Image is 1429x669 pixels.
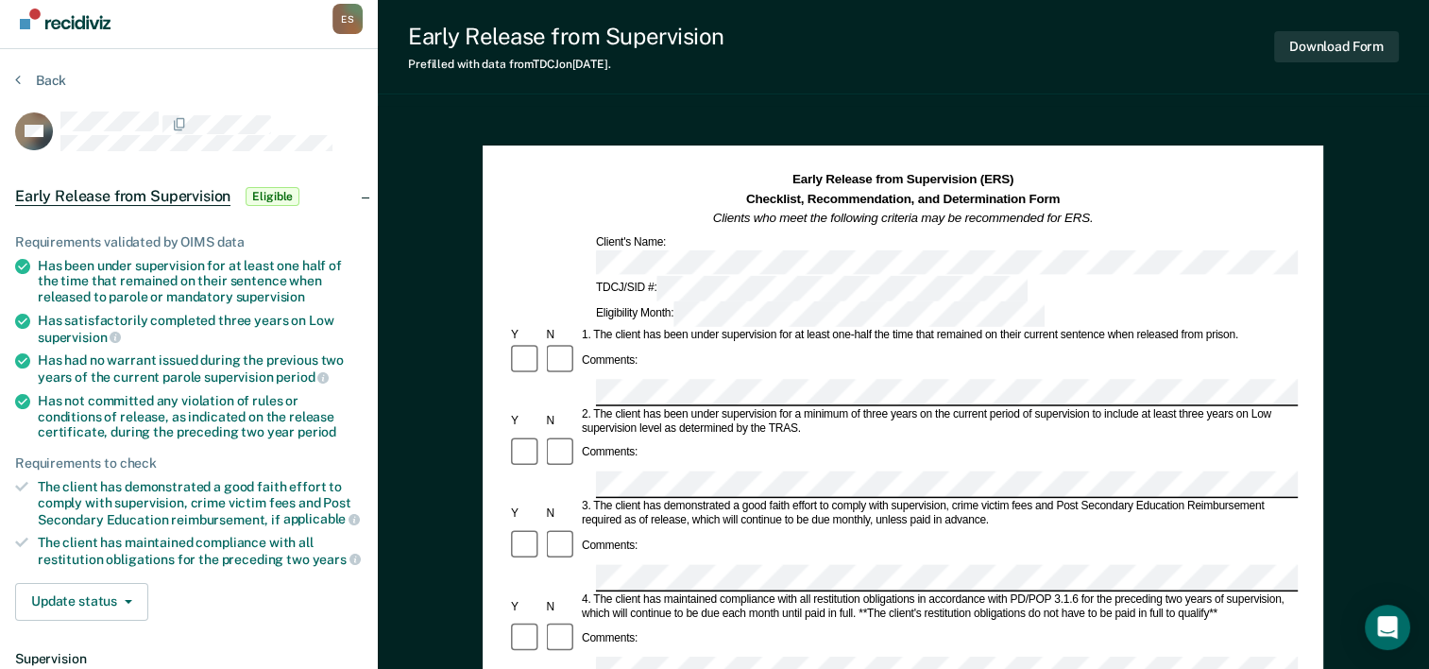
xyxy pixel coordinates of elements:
[20,9,111,29] img: Recidiviz
[713,211,1094,225] em: Clients who meet the following criteria may be recommended for ERS.
[792,173,1013,187] strong: Early Release from Supervision (ERS)
[508,506,543,521] div: Y
[313,552,361,567] span: years
[508,329,543,343] div: Y
[579,329,1298,343] div: 1. The client has been under supervision for at least one-half the time that remained on their cu...
[38,313,363,345] div: Has satisfactorily completed three years on Low
[508,414,543,428] div: Y
[746,192,1060,206] strong: Checklist, Recommendation, and Determination Form
[579,632,640,646] div: Comments:
[246,187,299,206] span: Eligible
[15,583,148,621] button: Update status
[15,455,363,472] div: Requirements to check
[283,511,360,526] span: applicable
[332,4,363,34] button: Profile dropdown button
[579,446,640,460] div: Comments:
[298,424,336,439] span: period
[38,535,363,567] div: The client has maintained compliance with all restitution obligations for the preceding two
[579,407,1298,436] div: 2. The client has been under supervision for a minimum of three years on the current period of su...
[408,58,724,71] div: Prefilled with data from TDCJ on [DATE] .
[15,651,363,667] dt: Supervision
[579,353,640,368] div: Comments:
[544,600,579,614] div: N
[1365,605,1410,650] div: Open Intercom Messenger
[544,506,579,521] div: N
[38,352,363,385] div: Has had no warrant issued during the previous two years of the current parole supervision
[579,500,1298,528] div: 3. The client has demonstrated a good faith effort to comply with supervision, crime victim fees ...
[544,414,579,428] div: N
[38,258,363,305] div: Has been under supervision for at least one half of the time that remained on their sentence when...
[15,72,66,89] button: Back
[236,289,305,304] span: supervision
[579,592,1298,621] div: 4. The client has maintained compliance with all restitution obligations in accordance with PD/PO...
[508,600,543,614] div: Y
[408,23,724,50] div: Early Release from Supervision
[593,301,1047,327] div: Eligibility Month:
[15,187,230,206] span: Early Release from Supervision
[15,234,363,250] div: Requirements validated by OIMS data
[544,329,579,343] div: N
[332,4,363,34] div: E S
[1274,31,1399,62] button: Download Form
[38,393,363,440] div: Has not committed any violation of rules or conditions of release, as indicated on the release ce...
[38,330,121,345] span: supervision
[579,539,640,553] div: Comments:
[593,277,1030,302] div: TDCJ/SID #:
[276,369,329,385] span: period
[38,479,363,527] div: The client has demonstrated a good faith effort to comply with supervision, crime victim fees and...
